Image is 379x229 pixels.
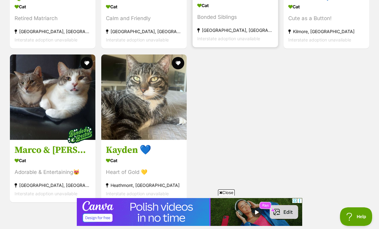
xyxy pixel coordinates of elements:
[340,207,373,226] iframe: Help Scout Beacon - Open
[81,57,93,69] button: favourite
[15,191,77,197] span: Interstate adoption unavailable
[106,2,182,11] div: Cat
[288,37,351,42] span: Interstate adoption unavailable
[15,156,91,165] div: Cat
[15,27,91,36] div: [GEOGRAPHIC_DATA], [GEOGRAPHIC_DATA]
[172,57,184,69] button: favourite
[106,181,182,190] div: Heathmont, [GEOGRAPHIC_DATA]
[15,2,91,11] div: Cat
[106,191,169,197] span: Interstate adoption unavailable
[197,36,260,41] span: Interstate adoption unavailable
[197,26,273,34] div: [GEOGRAPHIC_DATA], [GEOGRAPHIC_DATA]
[64,119,95,150] img: bonded besties
[218,189,235,196] span: Close
[10,54,95,140] img: Marco & Giselle
[197,13,273,21] div: Bonded Siblings
[15,14,91,23] div: Retired Matriarch
[288,14,364,23] div: Cute as a Button!
[106,37,169,42] span: Interstate adoption unavailable
[10,140,95,203] a: Marco & [PERSON_NAME] Cat Adorable & Entertaining😻 [GEOGRAPHIC_DATA], [GEOGRAPHIC_DATA] Interstat...
[15,145,91,156] h3: Marco & [PERSON_NAME]
[197,1,273,10] div: Cat
[288,2,364,11] div: Cat
[101,140,187,203] a: Kayden 💙 Cat Heart of Gold 💛 Heathmont, [GEOGRAPHIC_DATA] Interstate adoption unavailable favourite
[77,198,302,226] iframe: Advertisement
[101,54,187,140] img: Kayden 💙
[15,168,91,177] div: Adorable & Entertaining😻
[106,156,182,165] div: Cat
[106,27,182,36] div: [GEOGRAPHIC_DATA], [GEOGRAPHIC_DATA]
[9,209,370,224] nav: Pagination
[15,37,77,42] span: Interstate adoption unavailable
[106,145,182,156] h3: Kayden 💙
[15,181,91,190] div: [GEOGRAPHIC_DATA], [GEOGRAPHIC_DATA]
[106,168,182,177] div: Heart of Gold 💛
[288,27,364,36] div: Kilmore, [GEOGRAPHIC_DATA]
[106,14,182,23] div: Calm and Friendly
